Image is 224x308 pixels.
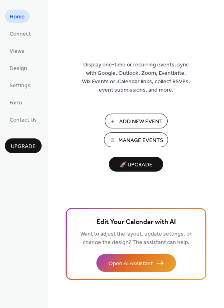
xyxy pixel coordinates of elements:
[10,82,30,90] span: Settings
[10,30,31,38] span: Connect
[5,44,29,57] a: Views
[5,138,42,153] button: Upgrade
[5,96,27,109] a: Form
[96,254,176,272] button: Open AI Assistant
[10,99,22,107] span: Form
[5,61,32,74] a: Design
[5,78,35,92] a: Settings
[10,13,25,21] span: Home
[5,113,42,126] a: Contact Us
[10,64,27,73] span: Design
[96,217,176,228] span: Edit Your Calendar with AI
[114,160,158,170] span: 🚀 Upgrade
[105,114,168,128] button: Add New Event
[80,229,192,248] span: Want to adjust the layout, update settings, or change the design? The assistant can help.
[5,27,36,40] a: Connect
[118,136,163,145] span: Manage Events
[119,118,163,126] span: Add New Event
[82,61,190,94] span: Display one-time or recurring events, sync with Google, Outlook, Zoom, Eventbrite, Wix Events or ...
[11,142,36,151] span: Upgrade
[10,47,24,56] span: Views
[108,260,153,268] span: Open AI Assistant
[109,157,163,172] button: 🚀 Upgrade
[10,116,37,124] span: Contact Us
[104,132,168,147] button: Manage Events
[5,10,30,23] a: Home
